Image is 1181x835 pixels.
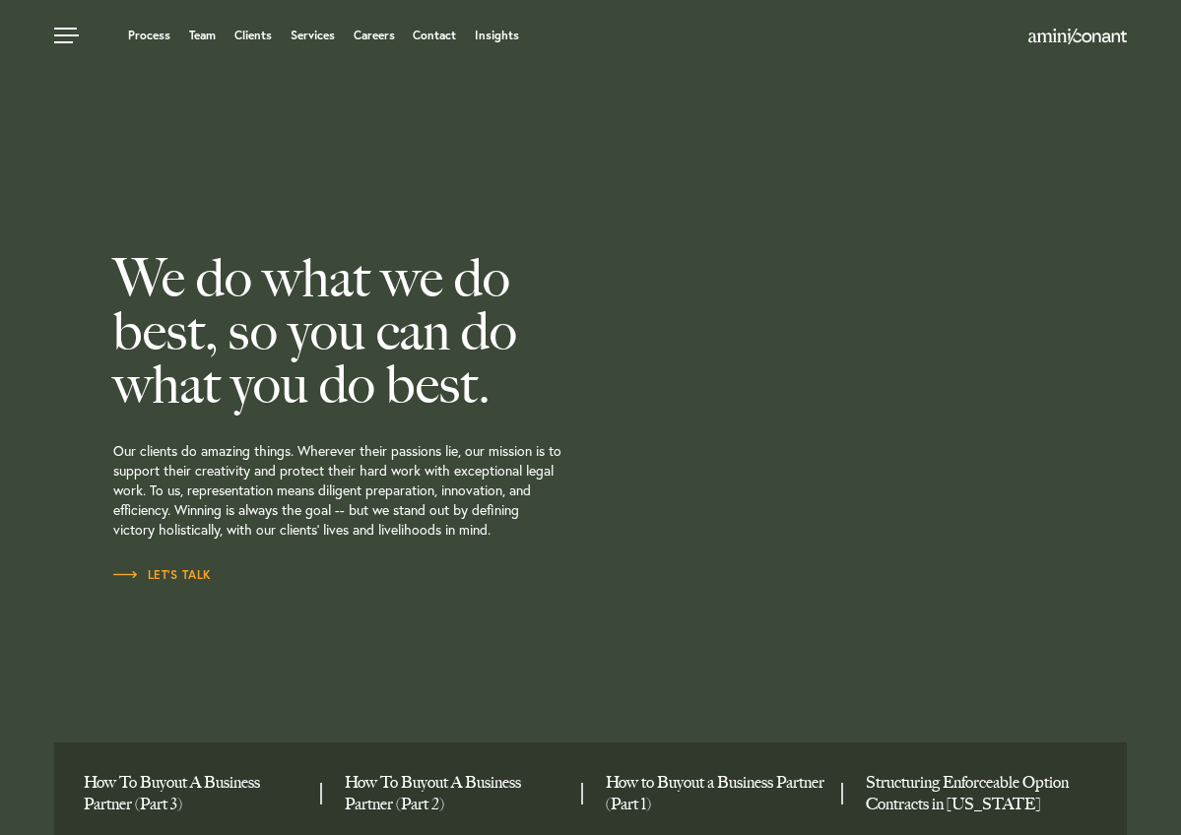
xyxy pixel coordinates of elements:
[291,30,335,41] a: Services
[345,772,566,815] a: How To Buyout A Business Partner (Part 2)
[866,772,1087,815] a: Structuring Enforceable Option Contracts in Texas
[84,772,305,815] a: How To Buyout A Business Partner (Part 3)
[189,30,216,41] a: Team
[234,30,272,41] a: Clients
[113,569,212,581] span: Let’s Talk
[354,30,395,41] a: Careers
[113,564,212,584] a: Let’s Talk
[113,252,675,412] h2: We do what we do best, so you can do what you do best.
[113,412,675,564] p: Our clients do amazing things. Wherever their passions lie, our mission is to support their creat...
[413,30,456,41] a: Contact
[606,772,827,815] a: How to Buyout a Business Partner (Part 1)
[475,30,519,41] a: Insights
[1028,29,1127,44] img: Amini & Conant
[128,30,170,41] a: Process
